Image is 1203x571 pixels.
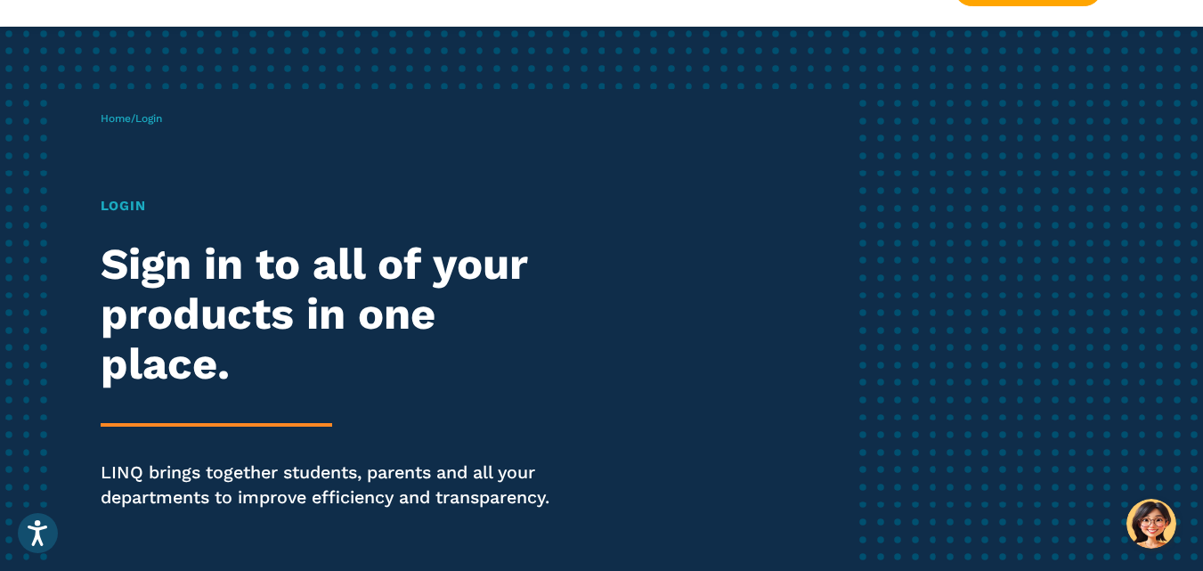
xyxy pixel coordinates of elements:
[101,112,131,125] a: Home
[101,196,565,216] h1: Login
[135,112,162,125] span: Login
[101,240,565,389] h2: Sign in to all of your products in one place.
[1126,499,1176,549] button: Hello, have a question? Let’s chat.
[101,112,162,125] span: /
[101,461,565,510] p: LINQ brings together students, parents and all your departments to improve efficiency and transpa...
